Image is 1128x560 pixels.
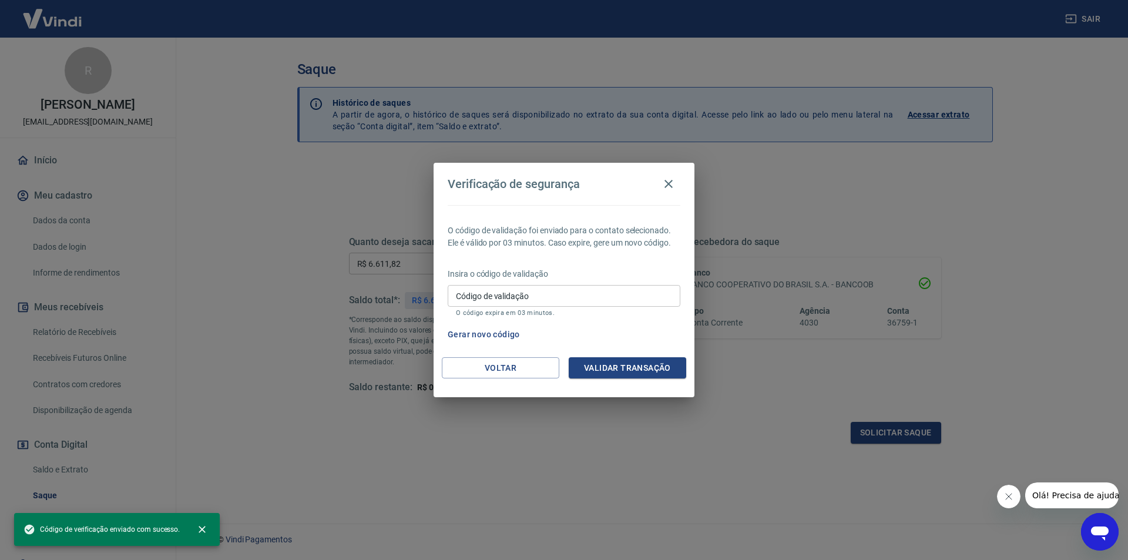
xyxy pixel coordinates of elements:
button: Validar transação [569,357,686,379]
p: O código de validação foi enviado para o contato selecionado. Ele é válido por 03 minutos. Caso e... [448,224,680,249]
span: Código de verificação enviado com sucesso. [23,524,180,535]
span: Olá! Precisa de ajuda? [7,8,99,18]
button: Gerar novo código [443,324,525,346]
iframe: Botão para abrir a janela de mensagens [1081,513,1119,551]
p: O código expira em 03 minutos. [456,309,672,317]
button: close [189,517,215,542]
h4: Verificação de segurança [448,177,580,191]
iframe: Fechar mensagem [997,485,1020,508]
iframe: Mensagem da empresa [1025,482,1119,508]
p: Insira o código de validação [448,268,680,280]
button: Voltar [442,357,559,379]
